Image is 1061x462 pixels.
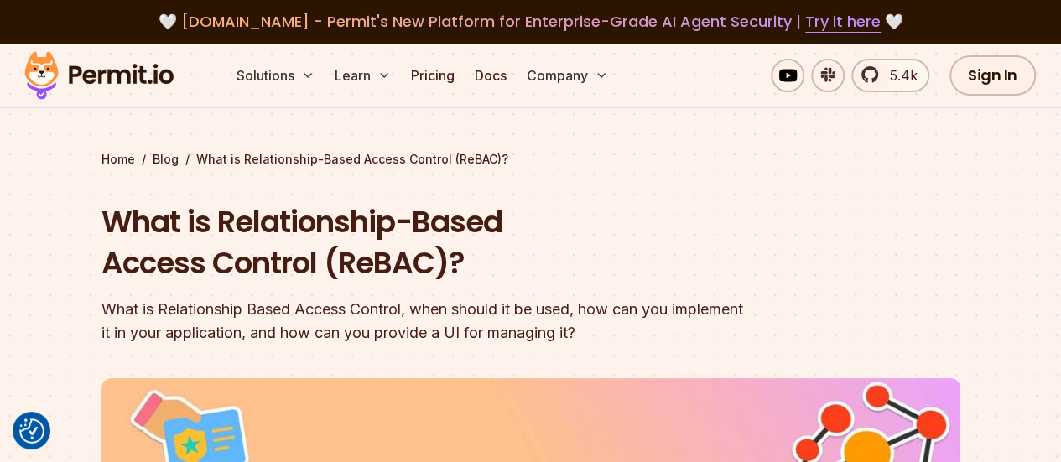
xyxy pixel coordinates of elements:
[17,47,181,104] img: Permit logo
[520,59,615,92] button: Company
[101,151,960,168] div: / /
[40,10,1021,34] div: 🤍 🤍
[101,151,135,168] a: Home
[19,418,44,444] img: Revisit consent button
[468,59,513,92] a: Docs
[19,418,44,444] button: Consent Preferences
[101,298,746,345] div: What is Relationship Based Access Control, when should it be used, how can you implement it in yo...
[230,59,321,92] button: Solutions
[805,11,881,33] a: Try it here
[880,65,918,86] span: 5.4k
[851,59,929,92] a: 5.4k
[949,55,1036,96] a: Sign In
[181,11,881,32] span: [DOMAIN_NAME] - Permit's New Platform for Enterprise-Grade AI Agent Security |
[404,59,461,92] a: Pricing
[328,59,398,92] button: Learn
[153,151,179,168] a: Blog
[101,201,746,284] h1: What is Relationship-Based Access Control (ReBAC)?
